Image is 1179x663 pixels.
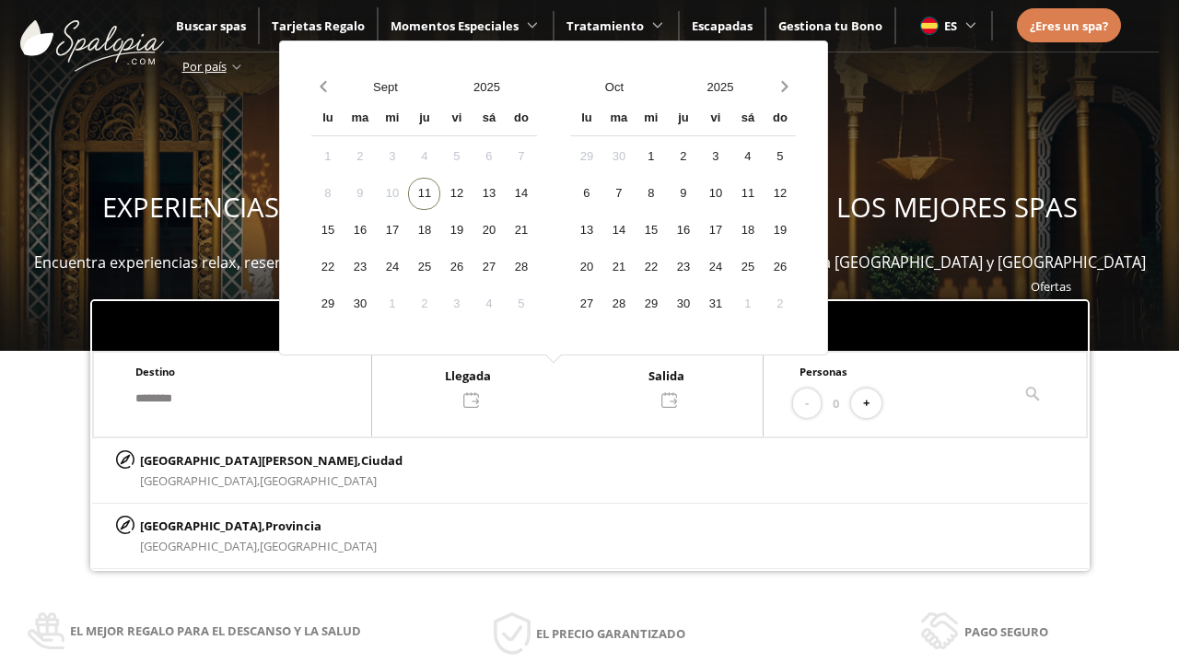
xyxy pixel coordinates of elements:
[570,251,602,284] div: 20
[473,251,505,284] div: 27
[311,215,344,247] div: 15
[536,623,685,644] span: El precio garantizado
[570,288,602,320] div: 27
[344,178,376,210] div: 9
[505,178,537,210] div: 14
[176,17,246,34] a: Buscar spas
[1030,17,1108,34] span: ¿Eres un spa?
[561,71,667,103] button: Open months overlay
[311,141,344,173] div: 1
[800,365,847,378] span: Personas
[851,389,881,419] button: +
[731,251,764,284] div: 25
[473,141,505,173] div: 6
[344,288,376,320] div: 30
[34,252,1146,273] span: Encuentra experiencias relax, reserva bonos spas y escapadas wellness para disfrutar en más de 40...
[440,141,473,173] div: 5
[505,251,537,284] div: 28
[473,215,505,247] div: 20
[699,178,731,210] div: 10
[570,141,602,173] div: 29
[602,141,635,173] div: 30
[1030,16,1108,36] a: ¿Eres un spa?
[311,103,537,320] div: Calendar wrapper
[667,103,699,135] div: ju
[140,472,260,489] span: [GEOGRAPHIC_DATA],
[344,103,376,135] div: ma
[635,178,667,210] div: 8
[361,452,403,469] span: Ciudad
[570,215,602,247] div: 13
[408,251,440,284] div: 25
[473,178,505,210] div: 13
[140,450,403,471] p: [GEOGRAPHIC_DATA][PERSON_NAME],
[731,215,764,247] div: 18
[635,215,667,247] div: 15
[570,178,602,210] div: 6
[440,178,473,210] div: 12
[570,103,796,320] div: Calendar wrapper
[440,251,473,284] div: 26
[334,71,436,103] button: Open months overlay
[602,178,635,210] div: 7
[376,141,408,173] div: 3
[699,215,731,247] div: 17
[376,103,408,135] div: mi
[408,215,440,247] div: 18
[260,538,377,554] span: [GEOGRAPHIC_DATA]
[570,103,602,135] div: lu
[667,178,699,210] div: 9
[570,141,796,320] div: Calendar days
[635,141,667,173] div: 1
[265,518,321,534] span: Provincia
[764,215,796,247] div: 19
[635,103,667,135] div: mi
[1031,278,1071,295] a: Ofertas
[699,103,731,135] div: vi
[764,178,796,210] div: 12
[773,71,796,103] button: Next month
[140,516,377,536] p: [GEOGRAPHIC_DATA],
[505,215,537,247] div: 21
[408,288,440,320] div: 2
[272,17,365,34] a: Tarjetas Regalo
[473,288,505,320] div: 4
[667,71,773,103] button: Open years overlay
[602,103,635,135] div: ma
[436,71,537,103] button: Open years overlay
[764,251,796,284] div: 26
[602,251,635,284] div: 21
[102,189,1078,226] span: EXPERIENCIAS WELLNESS PARA REGALAR Y DISFRUTAR EN LOS MEJORES SPAS
[764,141,796,173] div: 5
[505,288,537,320] div: 5
[260,472,377,489] span: [GEOGRAPHIC_DATA]
[311,71,334,103] button: Previous month
[635,251,667,284] div: 22
[135,365,175,378] span: Destino
[793,389,821,419] button: -
[440,215,473,247] div: 19
[70,621,361,641] span: El mejor regalo para el descanso y la salud
[311,178,344,210] div: 8
[731,103,764,135] div: sá
[764,288,796,320] div: 2
[376,288,408,320] div: 1
[602,215,635,247] div: 14
[311,141,537,320] div: Calendar days
[311,288,344,320] div: 29
[311,251,344,284] div: 22
[344,251,376,284] div: 23
[699,288,731,320] div: 31
[408,141,440,173] div: 4
[964,622,1048,642] span: Pago seguro
[699,251,731,284] div: 24
[376,251,408,284] div: 24
[505,141,537,173] div: 7
[635,288,667,320] div: 29
[408,178,440,210] div: 11
[667,288,699,320] div: 30
[764,103,796,135] div: do
[473,103,505,135] div: sá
